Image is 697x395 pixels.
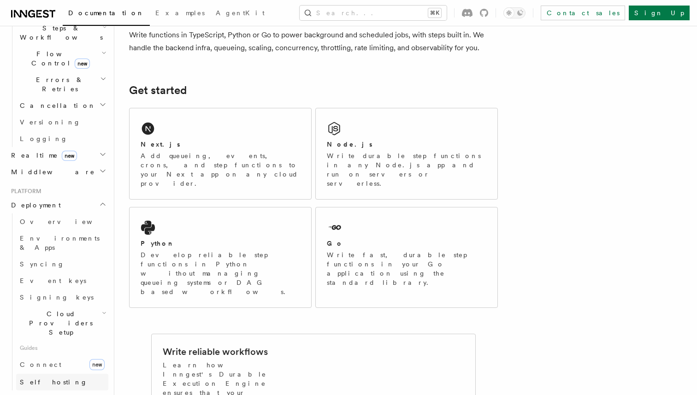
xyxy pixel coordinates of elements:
a: Contact sales [541,6,625,20]
a: Versioning [16,114,108,130]
span: Syncing [20,260,65,268]
span: new [62,151,77,161]
a: Syncing [16,256,108,272]
span: Documentation [68,9,144,17]
span: Guides [16,341,108,355]
span: Middleware [7,167,95,177]
a: Self hosting [16,374,108,390]
button: Errors & Retries [16,71,108,97]
p: Develop reliable step functions in Python without managing queueing systems or DAG based workflows. [141,250,300,296]
button: Cloud Providers Setup [16,306,108,341]
span: Steps & Workflows [16,24,103,42]
a: Overview [16,213,108,230]
span: Deployment [7,200,61,210]
a: AgentKit [210,3,270,25]
button: Deployment [7,197,108,213]
button: Cancellation [16,97,108,114]
p: Write functions in TypeScript, Python or Go to power background and scheduled jobs, with steps bu... [129,29,498,54]
a: Next.jsAdd queueing, events, crons, and step functions to your Next app on any cloud provider. [129,108,312,200]
a: Environments & Apps [16,230,108,256]
span: Platform [7,188,41,195]
p: Add queueing, events, crons, and step functions to your Next app on any cloud provider. [141,151,300,188]
button: Search...⌘K [300,6,447,20]
span: Connect [20,361,61,368]
button: Realtimenew [7,147,108,164]
h2: Node.js [327,140,372,149]
a: Examples [150,3,210,25]
a: GoWrite fast, durable step functions in your Go application using the standard library. [315,207,498,308]
span: Signing keys [20,294,94,301]
span: Overview [20,218,115,225]
button: Toggle dark mode [503,7,526,18]
span: Examples [155,9,205,17]
a: Get started [129,84,187,97]
a: Connectnew [16,355,108,374]
a: PythonDevelop reliable step functions in Python without managing queueing systems or DAG based wo... [129,207,312,308]
span: Errors & Retries [16,75,100,94]
button: Middleware [7,164,108,180]
button: Steps & Workflows [16,20,108,46]
div: Inngest Functions [7,3,108,147]
h2: Next.js [141,140,180,149]
a: Logging [16,130,108,147]
span: Versioning [20,118,81,126]
button: Flow Controlnew [16,46,108,71]
p: Write fast, durable step functions in your Go application using the standard library. [327,250,486,287]
span: Event keys [20,277,86,284]
a: Signing keys [16,289,108,306]
span: Flow Control [16,49,101,68]
h2: Go [327,239,343,248]
a: Sign Up [629,6,690,20]
kbd: ⌘K [428,8,441,18]
span: Cloud Providers Setup [16,309,102,337]
span: Logging [20,135,68,142]
a: Node.jsWrite durable step functions in any Node.js app and run on servers or serverless. [315,108,498,200]
div: Deployment [7,213,108,390]
span: Environments & Apps [20,235,100,251]
p: Write durable step functions in any Node.js app and run on servers or serverless. [327,151,486,188]
span: Self hosting [20,378,88,386]
a: Event keys [16,272,108,289]
span: Realtime [7,151,77,160]
span: new [89,359,105,370]
h2: Python [141,239,175,248]
span: AgentKit [216,9,265,17]
a: Documentation [63,3,150,26]
span: Cancellation [16,101,96,110]
h2: Write reliable workflows [163,345,268,358]
span: new [75,59,90,69]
